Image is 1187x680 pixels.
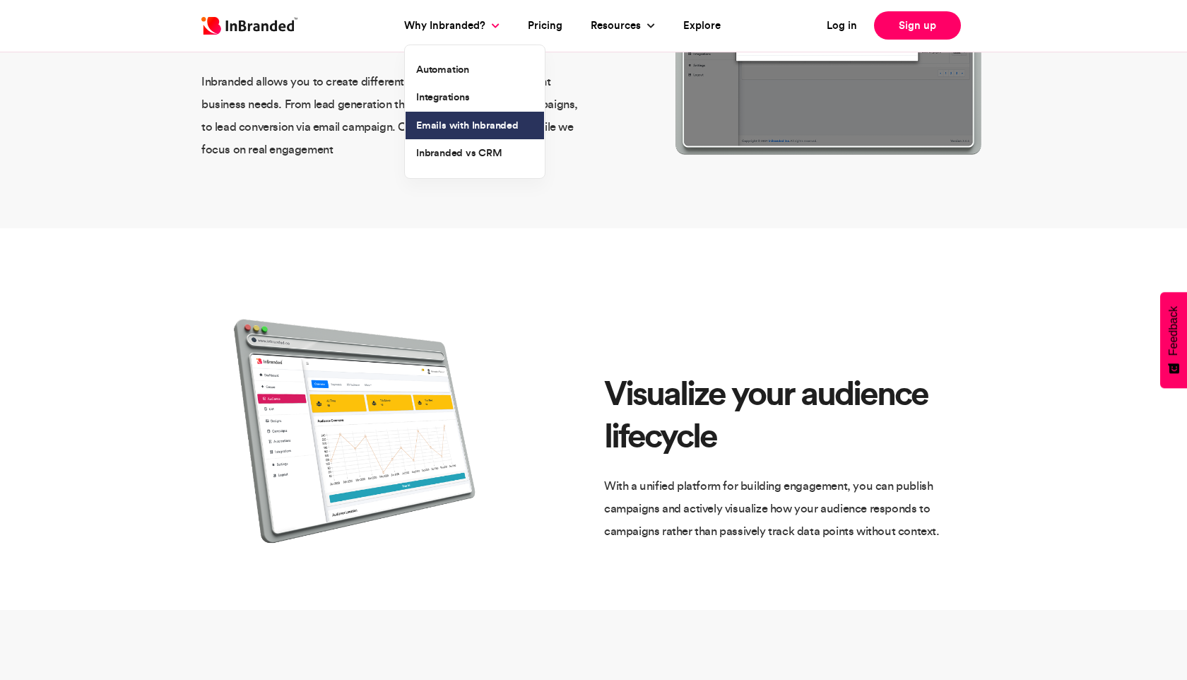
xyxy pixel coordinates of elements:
[406,83,544,112] a: Integrations
[528,18,562,34] a: Pricing
[827,18,857,34] a: Log in
[201,70,583,160] p: Inbranded allows you to create different campaign types for different business needs. From lead g...
[591,18,644,34] a: Resources
[406,112,544,140] a: Emails with Inbranded
[1160,292,1187,388] button: Feedback - Show survey
[1128,623,1173,666] iframe: chat widget
[683,18,721,34] a: Explore
[404,18,489,34] a: Why Inbranded?
[604,474,986,542] p: With a unified platform for building engagement, you can publish campaigns and actively visualize...
[406,56,544,84] a: Automation
[201,17,297,35] img: Inbranded
[604,372,986,474] h2: Visualize your audience lifecycle
[1167,306,1180,356] span: Feedback
[874,11,961,40] a: Sign up
[406,139,544,168] a: Inbranded vs CRM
